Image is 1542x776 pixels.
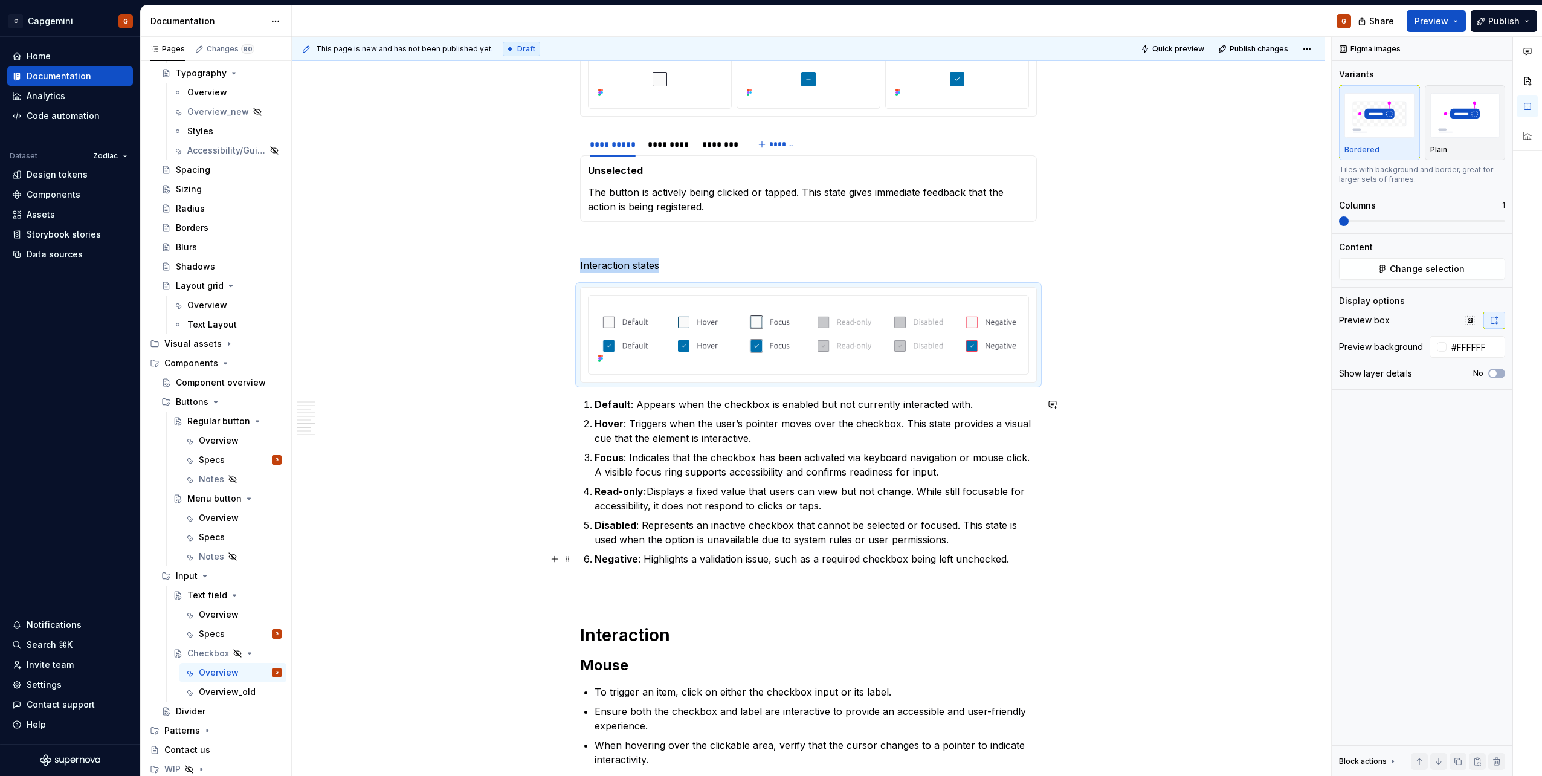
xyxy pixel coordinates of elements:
div: Styles [187,125,213,137]
div: C [8,14,23,28]
p: The button is actively being clicked or tapped. This state gives immediate feedback that the acti... [588,185,1029,214]
div: Accessibility/Guide [187,144,266,157]
div: Overview [187,299,227,311]
div: Specs [199,531,225,543]
a: Contact us [145,740,286,760]
p: To trigger an item, click on either the checkbox input or its label. [595,685,1037,699]
a: Radius [156,199,286,218]
div: Storybook stories [27,228,101,241]
div: Block actions [1339,757,1387,766]
a: Divider [156,702,286,721]
div: Divider [176,705,205,717]
span: Share [1369,15,1394,27]
div: G [276,628,279,640]
div: Notifications [27,619,82,631]
div: Show layer details [1339,367,1412,380]
strong: Focus [595,451,624,464]
span: Change selection [1390,263,1465,275]
div: Design tokens [27,169,88,181]
div: Text Layout [187,318,237,331]
div: Documentation [150,15,265,27]
div: Text field [187,589,227,601]
p: : Indicates that the checkbox has been activated via keyboard navigation or mouse click. A visibl... [595,450,1037,479]
div: Typography [176,67,227,79]
a: Settings [7,675,133,694]
svg: Supernova Logo [40,754,100,766]
div: Home [27,50,51,62]
div: Variants [1339,68,1374,80]
a: Overview [179,508,286,528]
div: Input [176,570,198,582]
div: Radius [176,202,205,215]
p: : Triggers when the user’s pointer moves over the checkbox. This state provides a visual cue that... [595,416,1037,445]
p: Interaction states [580,258,1037,273]
span: This page is new and has not been published yet. [316,44,493,54]
div: Buttons [176,396,208,408]
h1: Interaction [580,624,1037,646]
p: Bordered [1344,145,1379,155]
div: Capgemini [28,15,73,27]
div: Block actions [1339,753,1398,770]
div: Overview [199,609,239,621]
div: G [1341,16,1346,26]
a: Overview_new [168,102,286,121]
div: Analytics [27,90,65,102]
h2: Mouse [580,656,1037,675]
div: Overview [199,512,239,524]
div: Display options [1339,295,1405,307]
a: Design tokens [7,165,133,184]
p: Displays a fixed value that users can view but not change. While still focusable for accessibilit... [595,484,1037,513]
div: Search ⌘K [27,639,73,651]
a: OverviewG [179,663,286,682]
div: Regular button [187,415,250,427]
p: : Represents an inactive checkbox that cannot be selected or focused. This state is used when the... [595,518,1037,547]
div: Visual assets [164,338,222,350]
div: Invite team [27,659,74,671]
a: Notes [179,547,286,566]
span: Draft [517,44,535,54]
div: Overview [199,667,239,679]
strong: Disabled [595,519,636,531]
p: : Appears when the checkbox is enabled but not currently interacted with. [595,397,1037,412]
a: Data sources [7,245,133,264]
div: Shadows [176,260,215,273]
div: Menu button [187,493,242,505]
p: : Highlights a validation issue, such as a required checkbox being left unchecked. [595,552,1037,566]
div: Input [156,566,286,586]
div: Data sources [27,248,83,260]
a: Layout grid [156,276,286,296]
a: Regular button [168,412,286,431]
div: Content [1339,241,1373,253]
a: Sizing [156,179,286,199]
a: Styles [168,121,286,141]
div: Settings [27,679,62,691]
a: Storybook stories [7,225,133,244]
div: Changes [207,44,254,54]
span: 90 [241,44,254,54]
a: Text field [168,586,286,605]
a: Typography [156,63,286,83]
a: Components [7,185,133,204]
div: WIP [164,763,181,775]
button: Contact support [7,695,133,714]
strong: Negative [595,553,638,565]
div: Dataset [10,151,37,161]
p: 1 [1502,201,1505,210]
button: Help [7,715,133,734]
div: Pages [150,44,185,54]
a: Specs [179,528,286,547]
span: Preview [1415,15,1448,27]
strong: Hover [595,418,624,430]
span: Zodiac [93,151,118,161]
a: Invite team [7,655,133,674]
div: Overview [187,86,227,99]
a: Overview [179,605,286,624]
div: G [123,16,128,26]
p: Plain [1430,145,1447,155]
div: Preview box [1339,314,1390,326]
span: Publish [1488,15,1520,27]
a: Text Layout [168,315,286,334]
a: Checkbox [168,644,286,663]
div: Components [164,357,218,369]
